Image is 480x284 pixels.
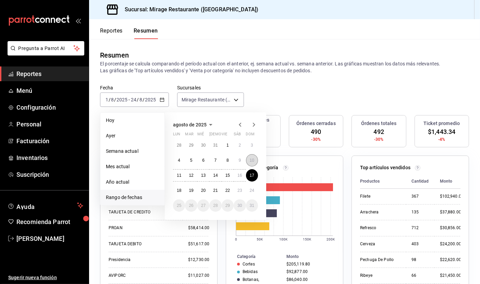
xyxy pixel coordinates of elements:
button: 9 de agosto de 2025 [234,154,246,166]
abbr: domingo [246,132,255,139]
abbr: 25 de agosto de 2025 [177,203,181,208]
a: Pregunta a Parrot AI [5,50,84,57]
button: 28 de agosto de 2025 [209,199,221,212]
span: -30% [311,136,321,143]
abbr: 3 de agosto de 2025 [251,143,253,148]
th: Productos [360,174,406,189]
abbr: 29 de julio de 2025 [189,143,193,148]
abbr: 8 de agosto de 2025 [226,158,229,163]
abbr: lunes [173,132,180,139]
p: Top artículos vendidos [360,164,410,171]
abbr: 14 de agosto de 2025 [213,173,218,178]
text: 50K [257,237,263,241]
span: $1,443.34 [428,127,455,136]
abbr: 10 de agosto de 2025 [250,158,254,163]
div: $86,040.00 [286,277,332,282]
div: navigation tabs [100,27,158,39]
span: 490 [311,127,321,136]
div: $22,620.00 [440,257,464,263]
abbr: 27 de agosto de 2025 [201,203,206,208]
div: $205,119.80 [286,262,332,267]
abbr: sábado [234,132,241,139]
abbr: 23 de agosto de 2025 [237,188,242,193]
div: 135 [411,209,429,215]
span: -30% [374,136,384,143]
abbr: 28 de julio de 2025 [177,143,181,148]
span: - [128,97,130,102]
div: $102,940.00 [440,194,464,199]
abbr: 2 de agosto de 2025 [238,143,241,148]
button: 19 de agosto de 2025 [185,184,197,197]
abbr: 26 de agosto de 2025 [189,203,193,208]
div: Botanas, [243,277,259,282]
span: / [137,97,139,102]
button: 31 de julio de 2025 [209,139,221,151]
abbr: viernes [222,132,227,139]
abbr: 24 de agosto de 2025 [250,188,254,193]
div: Cerveza [360,241,401,247]
button: 8 de agosto de 2025 [222,154,234,166]
input: -- [105,97,109,102]
button: 15 de agosto de 2025 [222,169,234,182]
div: $92,877.00 [286,269,332,274]
div: Bebidas [243,269,258,274]
button: 18 de agosto de 2025 [173,184,185,197]
span: 492 [374,127,384,136]
button: 22 de agosto de 2025 [222,184,234,197]
span: Facturación [16,136,83,146]
abbr: 19 de agosto de 2025 [189,188,193,193]
button: 3 de agosto de 2025 [246,139,258,151]
text: 100K [279,237,288,241]
button: 29 de agosto de 2025 [222,199,234,212]
span: Configuración [16,103,83,112]
div: 403 [411,241,429,247]
text: 150K [303,237,311,241]
span: Semana actual [106,148,159,155]
th: Monto [284,253,343,260]
abbr: 9 de agosto de 2025 [238,158,241,163]
span: Personal [16,120,83,129]
abbr: 17 de agosto de 2025 [250,173,254,178]
button: Reportes [100,27,123,39]
button: 21 de agosto de 2025 [209,184,221,197]
abbr: 30 de agosto de 2025 [237,203,242,208]
div: $58,414.00 [188,225,212,231]
span: Suscripción [16,170,83,179]
button: 26 de agosto de 2025 [185,199,197,212]
button: Pregunta a Parrot AI [8,41,84,55]
div: Ribeye [360,273,401,279]
span: Menú [16,86,83,95]
div: $51,617.00 [188,241,212,247]
abbr: 1 de agosto de 2025 [226,143,229,148]
div: 712 [411,225,429,231]
abbr: 15 de agosto de 2025 [225,173,230,178]
text: 200K [327,237,335,241]
div: $21,450.00 [440,273,464,279]
input: ---- [116,97,128,102]
div: $30,856.00 [440,225,464,231]
div: TARJETA DEBITO [109,241,177,247]
abbr: 16 de agosto de 2025 [237,173,242,178]
button: 12 de agosto de 2025 [185,169,197,182]
div: Arrachera [360,209,401,215]
div: Cortes [243,262,255,267]
span: Inventarios [16,153,83,162]
button: 28 de julio de 2025 [173,139,185,151]
button: 16 de agosto de 2025 [234,169,246,182]
span: Año actual [106,178,159,186]
div: $24,200.00 [440,241,464,247]
abbr: 12 de agosto de 2025 [189,173,193,178]
h3: Órdenes cerradas [296,120,336,127]
div: 98 [411,257,429,263]
h3: Ticket promedio [423,120,460,127]
span: / [109,97,111,102]
abbr: 31 de julio de 2025 [213,143,218,148]
span: -4% [438,136,445,143]
button: 27 de agosto de 2025 [197,199,209,212]
span: [PERSON_NAME] [16,234,83,243]
button: 17 de agosto de 2025 [246,169,258,182]
input: ---- [145,97,156,102]
button: 30 de julio de 2025 [197,139,209,151]
button: 29 de julio de 2025 [185,139,197,151]
div: Filete [360,194,401,199]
